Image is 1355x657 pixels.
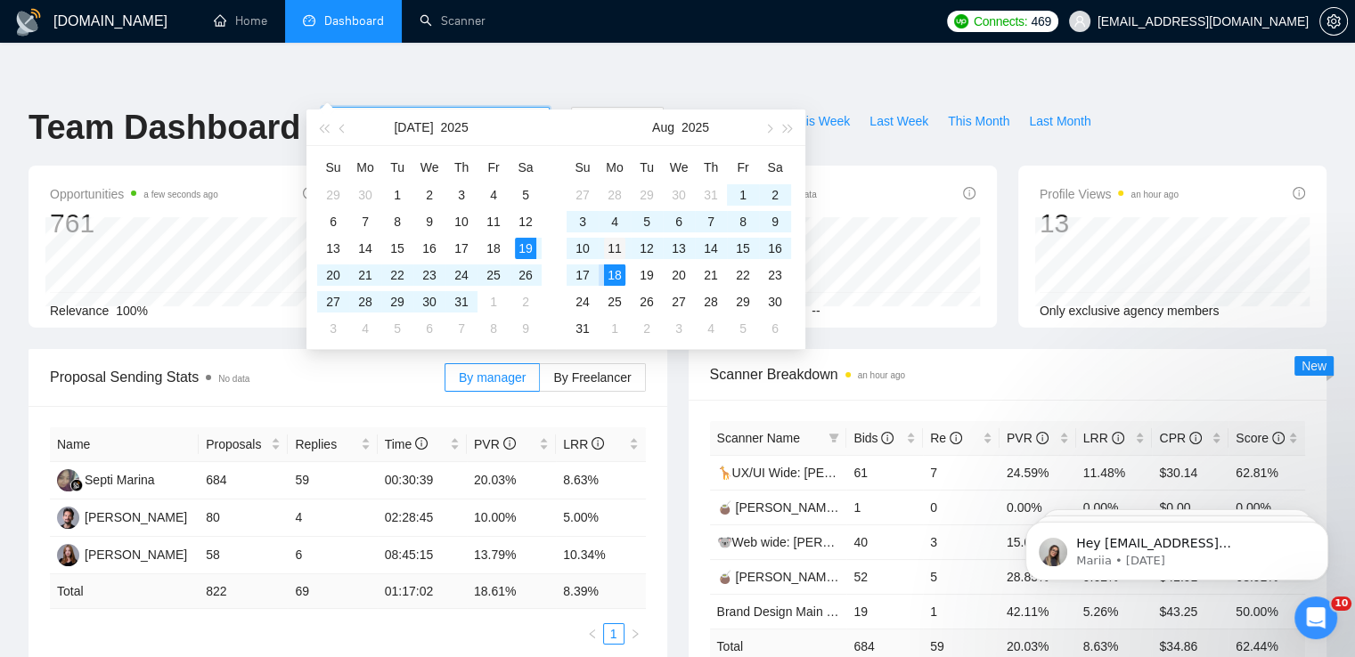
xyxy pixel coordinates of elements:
[483,291,504,312] div: 1
[381,262,413,288] td: 2025-07-22
[732,291,754,312] div: 29
[604,624,624,644] a: 1
[510,288,542,315] td: 2025-08-02
[682,109,709,145] button: 2025
[303,14,315,27] span: dashboard
[29,107,300,149] h1: Team Dashboard
[668,238,690,259] div: 13
[387,264,408,286] div: 22
[1083,431,1124,445] span: LRR
[950,432,962,444] span: info-circle
[599,208,631,235] td: 2025-08-04
[663,288,695,315] td: 2025-08-27
[764,318,786,339] div: 6
[1019,107,1100,135] button: Last Month
[923,490,1000,524] td: 0
[592,437,604,450] span: info-circle
[599,235,631,262] td: 2025-08-11
[604,264,625,286] div: 18
[413,182,445,208] td: 2025-07-02
[604,184,625,206] div: 28
[603,623,624,645] li: 1
[881,432,894,444] span: info-circle
[599,288,631,315] td: 2025-08-25
[355,211,376,232] div: 7
[515,264,536,286] div: 26
[829,433,839,443] span: filter
[759,182,791,208] td: 2025-08-02
[317,182,349,208] td: 2025-06-29
[14,8,43,36] img: logo
[1029,111,1090,131] span: Last Month
[556,462,645,499] td: 8.63%
[50,207,218,240] div: 761
[510,208,542,235] td: 2025-07-12
[710,183,817,205] span: Invitations
[668,318,690,339] div: 3
[317,235,349,262] td: 2025-07-13
[322,264,344,286] div: 20
[1073,15,1086,28] span: user
[1302,359,1326,373] span: New
[695,208,727,235] td: 2025-08-07
[385,437,428,451] span: Time
[322,184,344,206] div: 29
[445,288,478,315] td: 2025-07-31
[419,264,440,286] div: 23
[116,304,148,318] span: 100%
[700,318,722,339] div: 4
[206,434,267,454] span: Proposals
[317,315,349,342] td: 2025-08-03
[413,315,445,342] td: 2025-08-06
[860,107,938,135] button: Last Week
[604,211,625,232] div: 4
[663,182,695,208] td: 2025-07-30
[419,318,440,339] div: 6
[199,427,288,462] th: Proposals
[483,184,504,206] div: 4
[413,153,445,182] th: We
[419,211,440,232] div: 9
[717,500,1034,515] span: 🧉 [PERSON_NAME] | UX/UI Wide: 29/07 - Bid in Range
[700,211,722,232] div: 7
[451,318,472,339] div: 7
[923,455,1000,490] td: 7
[381,153,413,182] th: Tu
[420,13,486,28] a: searchScanner
[349,153,381,182] th: Mo
[717,604,876,619] a: Brand Design Main (Valeriia)
[143,190,217,199] time: a few seconds ago
[1076,455,1153,490] td: 11.48%
[387,238,408,259] div: 15
[700,264,722,286] div: 21
[695,235,727,262] td: 2025-08-14
[668,184,690,206] div: 30
[415,437,428,450] span: info-circle
[636,238,657,259] div: 12
[636,318,657,339] div: 2
[1112,432,1124,444] span: info-circle
[378,462,467,499] td: 00:30:39
[567,208,599,235] td: 2025-08-03
[381,288,413,315] td: 2025-07-29
[295,434,356,454] span: Replies
[1331,596,1351,611] span: 10
[324,13,384,28] span: Dashboard
[791,111,850,131] span: This Week
[288,427,377,462] th: Replies
[57,544,79,566] img: TB
[510,182,542,208] td: 2025-07-05
[764,264,786,286] div: 23
[759,315,791,342] td: 2025-09-06
[764,291,786,312] div: 30
[853,431,894,445] span: Bids
[700,184,722,206] div: 31
[57,469,79,491] img: SM
[85,545,187,564] div: [PERSON_NAME]
[999,484,1355,609] iframe: Intercom notifications message
[1272,432,1285,444] span: info-circle
[317,288,349,315] td: 2025-07-27
[322,238,344,259] div: 13
[599,315,631,342] td: 2025-09-01
[387,318,408,339] div: 5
